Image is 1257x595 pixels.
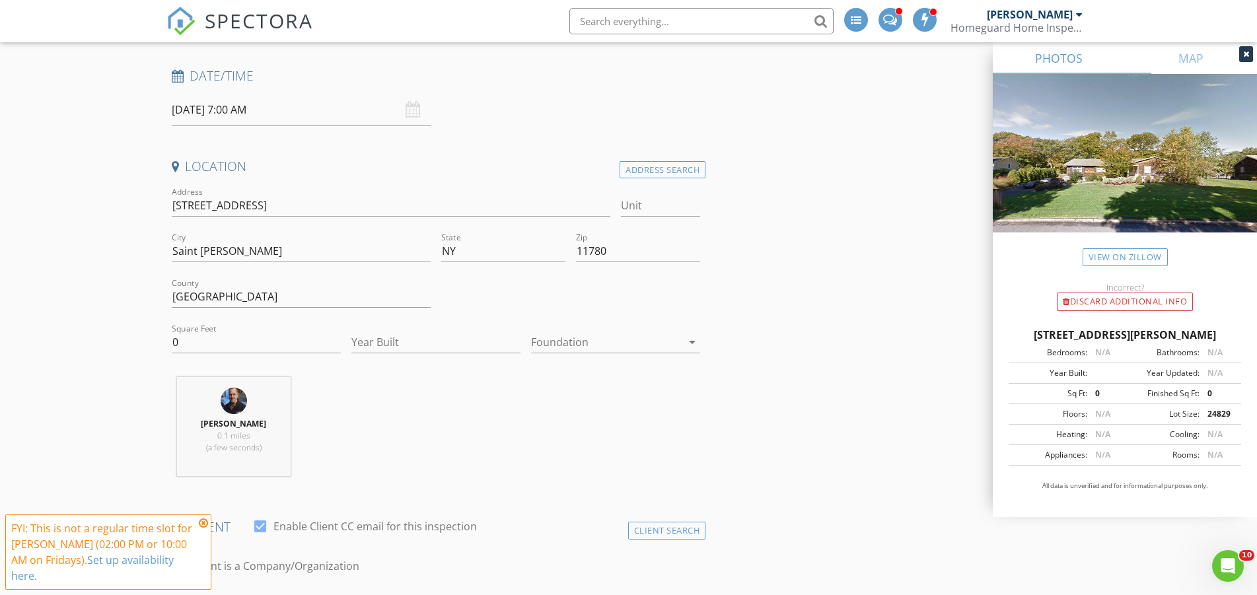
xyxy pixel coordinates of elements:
[569,8,834,34] input: Search everything...
[1200,388,1237,400] div: 0
[172,158,701,175] h4: Location
[1125,42,1257,74] a: MAP
[1239,550,1254,561] span: 10
[172,67,701,85] h4: Date/Time
[1207,429,1223,440] span: N/A
[193,559,359,573] label: Client is a Company/Organization
[1013,367,1087,379] div: Year Built:
[1125,367,1200,379] div: Year Updated:
[1009,481,1241,491] p: All data is unverified and for informational purposes only.
[1095,347,1110,358] span: N/A
[620,161,705,179] div: Address Search
[273,520,477,533] label: Enable Client CC email for this inspection
[951,21,1083,34] div: Homeguard Home Inspections LLC
[1013,429,1087,440] div: Heating:
[201,418,266,429] strong: [PERSON_NAME]
[1200,408,1237,420] div: 24829
[1009,327,1241,343] div: [STREET_ADDRESS][PERSON_NAME]
[1207,449,1223,460] span: N/A
[206,442,262,453] span: (a few seconds)
[205,7,313,34] span: SPECTORA
[1057,293,1193,311] div: Discard Additional info
[11,553,174,583] a: Set up availability here.
[628,522,706,540] div: Client Search
[993,282,1257,293] div: Incorrect?
[1125,429,1200,440] div: Cooling:
[166,18,313,46] a: SPECTORA
[11,520,195,584] div: FYI: This is not a regular time slot for [PERSON_NAME] (02:00 PM or 10:00 AM on Fridays).
[1095,429,1110,440] span: N/A
[221,388,247,414] img: dsc04477_5.jpg
[1125,388,1200,400] div: Finished Sq Ft:
[684,334,700,350] i: arrow_drop_down
[1095,408,1110,419] span: N/A
[1013,347,1087,359] div: Bedrooms:
[1125,408,1200,420] div: Lot Size:
[1013,388,1087,400] div: Sq Ft:
[166,7,196,36] img: The Best Home Inspection Software - Spectora
[1013,408,1087,420] div: Floors:
[1125,347,1200,359] div: Bathrooms:
[1207,367,1223,378] span: N/A
[1212,550,1244,582] iframe: Intercom live chat
[993,74,1257,264] img: streetview
[1125,449,1200,461] div: Rooms:
[993,42,1125,74] a: PHOTOS
[217,430,250,441] span: 0.1 miles
[1013,449,1087,461] div: Appliances:
[987,8,1073,21] div: [PERSON_NAME]
[1207,347,1223,358] span: N/A
[1095,449,1110,460] span: N/A
[1087,388,1125,400] div: 0
[1083,248,1168,266] a: View on Zillow
[172,94,431,126] input: Select date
